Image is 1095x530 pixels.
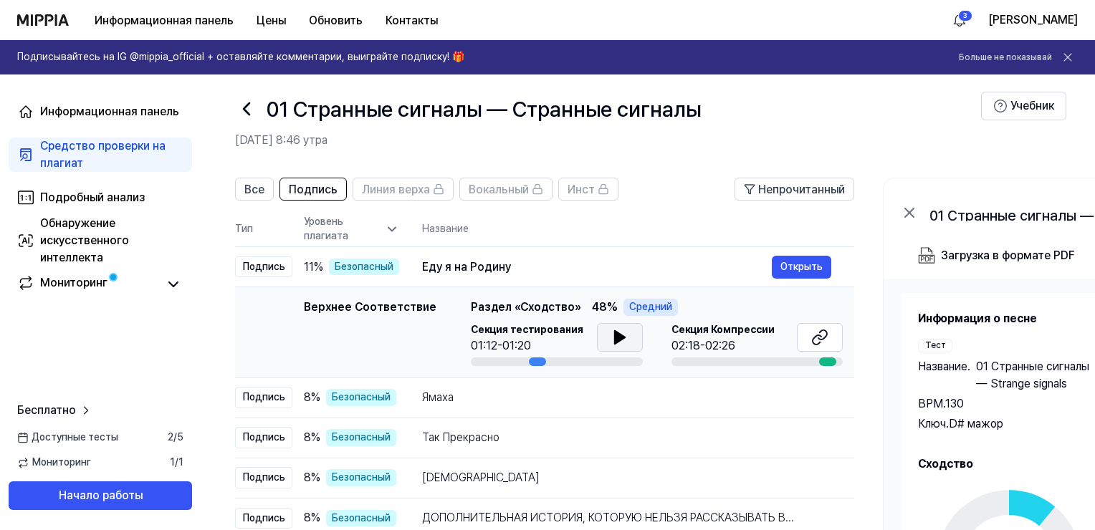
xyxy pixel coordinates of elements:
a: Бесплатно [17,402,93,419]
button: Начало работы [9,481,192,510]
span: Бесплатно [17,402,76,419]
div: Тест [918,339,952,352]
div: Подпись [235,508,292,529]
button: Больше не показывай [959,52,1052,64]
button: Непрочитанный [735,178,854,201]
div: Подробный анализ [40,189,145,206]
div: Загрузка в формате PDF [941,246,1075,265]
div: 3 [958,10,972,21]
span: Секция Компрессии [671,323,775,337]
div: Информационная панель [40,103,179,120]
button: Контакты [374,6,449,35]
span: 8 % [304,469,320,486]
div: Подпись [235,427,292,448]
span: Мониторинг [17,456,91,470]
span: Секция тестирования [471,323,583,337]
img: логотип [17,14,69,26]
span: Подпись [289,181,338,198]
div: Средство проверки на плагиат [40,138,183,172]
h2: [DATE] 8:46 утра [235,132,981,149]
button: Алин3 [948,9,971,32]
div: Так Прекрасно [422,429,831,446]
button: Загрузка в формате PDF [915,241,1078,270]
div: [DEMOGRAPHIC_DATA] [422,469,831,486]
span: Вокальный [469,181,529,198]
div: Ключ. D# мажор [918,415,1091,433]
div: Подпись [235,467,292,488]
span: Доступные тесты [17,430,118,445]
div: Еду я на Родину [422,259,772,276]
div: BPM. 130 [918,395,1091,413]
div: Подпись [235,256,292,278]
button: Учебник [981,92,1066,120]
a: Подробный анализ [9,180,192,215]
span: 01 Странные сигналы — Strange signals [976,358,1091,392]
div: Мониторинг [40,274,107,294]
div: Верхнее Соответствие [304,299,436,366]
span: Инст [568,181,595,198]
span: 1 / 1 [170,456,183,470]
span: Раздел «Сходство» [471,299,580,316]
div: ДОПОЛНИТЕЛЬНАЯ ИСТОРИЯ, КОТОРУЮ НЕЛЬЗЯ РАССКАЗЫВАТЬ В ОДИНОЧКУ [422,509,831,526]
img: Алин [951,11,968,29]
button: Цены [245,6,297,35]
div: Уровень плагиата [304,215,399,243]
th: Название [422,212,854,246]
a: Мониторинг [17,274,158,294]
span: 8 % [304,509,320,526]
div: Безопасный [326,389,396,406]
div: Обнаружение искусственного интеллекта [40,215,183,266]
a: Информационная панель [9,95,192,129]
div: 02:18-02:26 [671,337,775,355]
a: Средство проверки на плагиат [9,138,192,172]
button: Линия верха [353,178,454,201]
div: Подпись [235,387,292,408]
button: Подпись [279,178,347,201]
span: Линия верха [362,181,430,198]
span: Непрочитанный [758,181,845,198]
button: [PERSON_NAME] [988,11,1078,29]
button: Вокальный [459,178,553,201]
div: Безопасный [329,259,399,276]
div: Безопасный [326,429,396,446]
span: Название . [918,358,970,392]
h1: Подписывайтесь на IG @mippia_official + оставляйте комментарии, выиграйте подписку! 🎁 [17,50,464,64]
h1: 01 Странные сигналы — Странные сигналы [267,94,701,124]
a: Обнаружение искусственного интеллекта [9,223,192,258]
span: 48 % [592,299,618,316]
button: Открыть [772,256,831,279]
a: Обновить [297,1,374,40]
button: Все [235,178,274,201]
button: Инст [558,178,618,201]
span: Все [244,181,264,198]
div: Ямаха [422,389,831,406]
img: Загрузка в формате PDF [918,247,935,264]
div: 01:12-01:20 [471,337,583,355]
span: 2 / 5 [168,430,183,445]
span: 11 % [304,259,323,276]
span: 8 % [304,429,320,446]
span: 8 % [304,389,320,406]
button: Информационная панель [83,6,245,35]
div: Средний [623,299,678,316]
th: Тип [235,212,292,247]
button: Обновить [297,6,374,35]
div: Безопасный [326,510,396,527]
div: Безопасный [326,469,396,486]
